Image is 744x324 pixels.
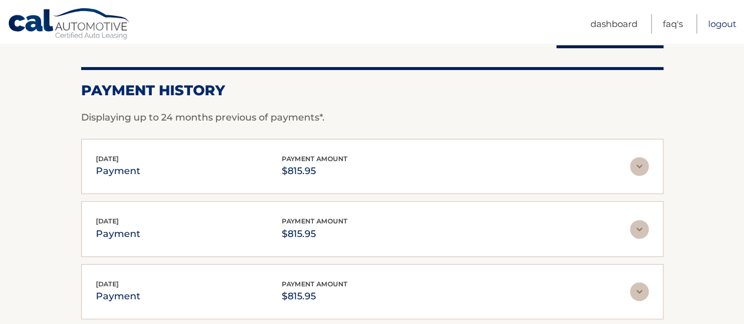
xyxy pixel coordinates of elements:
p: Displaying up to 24 months previous of payments*. [81,111,663,125]
a: Dashboard [590,14,638,34]
a: Logout [708,14,736,34]
p: payment [96,163,141,179]
img: accordion-rest.svg [630,282,649,301]
img: accordion-rest.svg [630,220,649,239]
span: [DATE] [96,217,119,225]
a: FAQ's [663,14,683,34]
span: payment amount [282,155,348,163]
p: $815.95 [282,163,348,179]
img: accordion-rest.svg [630,157,649,176]
p: $815.95 [282,288,348,305]
span: [DATE] [96,155,119,163]
span: [DATE] [96,280,119,288]
p: payment [96,288,141,305]
p: $815.95 [282,226,348,242]
h2: Payment History [81,82,663,99]
span: payment amount [282,217,348,225]
span: payment amount [282,280,348,288]
a: Cal Automotive [8,8,131,42]
p: payment [96,226,141,242]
